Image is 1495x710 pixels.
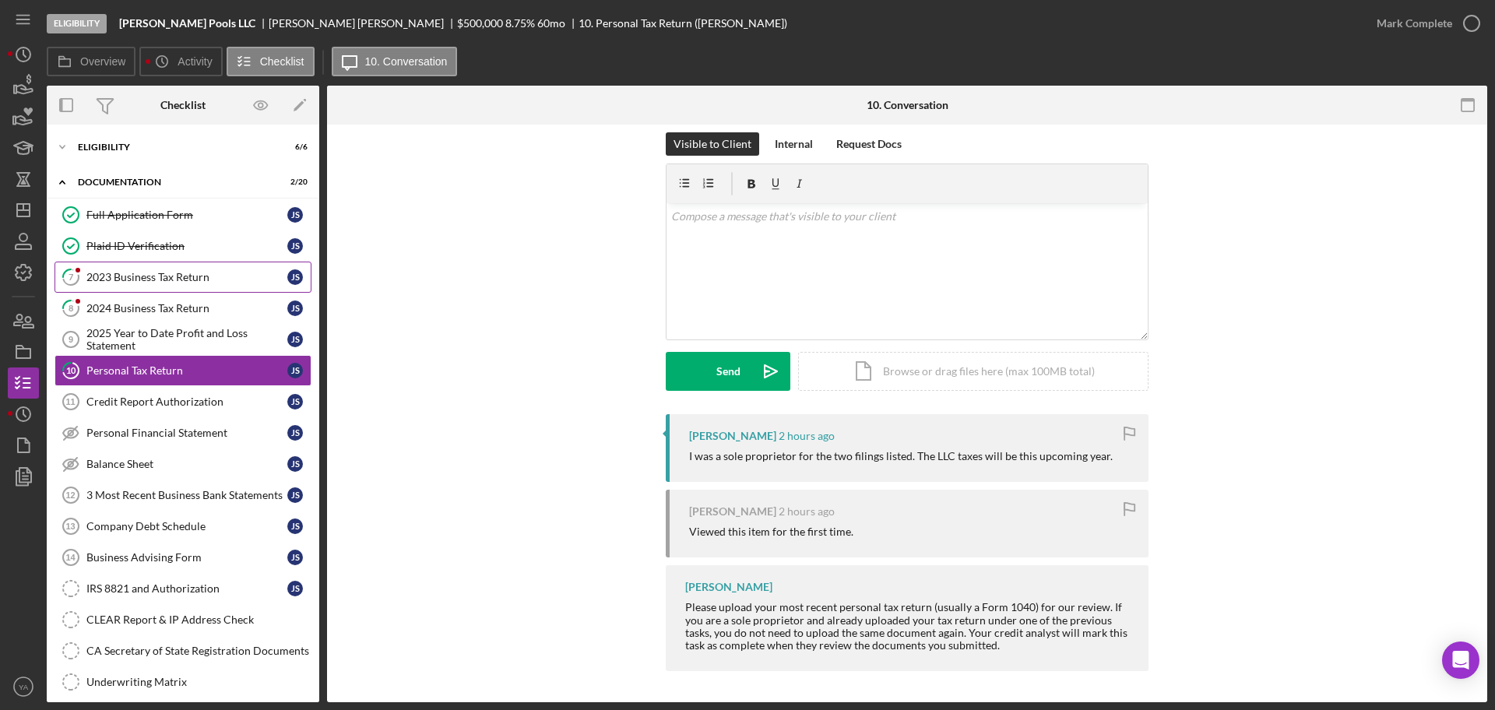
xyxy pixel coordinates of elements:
[287,301,303,316] div: J S
[287,363,303,378] div: J S
[287,456,303,472] div: J S
[689,505,776,518] div: [PERSON_NAME]
[86,676,311,688] div: Underwriting Matrix
[287,425,303,441] div: J S
[1377,8,1452,39] div: Mark Complete
[55,293,311,324] a: 82024 Business Tax ReturnJS
[47,14,107,33] div: Eligibility
[836,132,902,156] div: Request Docs
[828,132,909,156] button: Request Docs
[86,645,311,657] div: CA Secretary of State Registration Documents
[86,427,287,439] div: Personal Financial Statement
[55,417,311,448] a: Personal Financial StatementJS
[280,142,308,152] div: 6 / 6
[55,199,311,230] a: Full Application FormJS
[55,542,311,573] a: 14Business Advising FormJS
[65,490,75,500] tspan: 12
[55,511,311,542] a: 13Company Debt ScheduleJS
[457,16,503,30] span: $500,000
[55,604,311,635] a: CLEAR Report & IP Address Check
[55,480,311,511] a: 123 Most Recent Business Bank StatementsJS
[767,132,821,156] button: Internal
[689,525,853,538] div: Viewed this item for the first time.
[867,99,948,111] div: 10. Conversation
[287,269,303,285] div: J S
[779,505,835,518] time: 2025-10-14 16:06
[86,551,287,564] div: Business Advising Form
[716,352,740,391] div: Send
[55,573,311,604] a: IRS 8821 and AuthorizationJS
[78,177,269,187] div: Documentation
[80,55,125,68] label: Overview
[55,262,311,293] a: 72023 Business Tax ReturnJS
[365,55,448,68] label: 10. Conversation
[86,395,287,408] div: Credit Report Authorization
[66,365,76,375] tspan: 10
[86,458,287,470] div: Balance Sheet
[65,553,76,562] tspan: 14
[269,17,457,30] div: [PERSON_NAME] [PERSON_NAME]
[332,47,458,76] button: 10. Conversation
[86,364,287,377] div: Personal Tax Return
[287,394,303,409] div: J S
[55,386,311,417] a: 11Credit Report AuthorizationJS
[579,17,787,30] div: 10. Personal Tax Return ([PERSON_NAME])
[666,352,790,391] button: Send
[689,450,1113,462] div: I was a sole proprietor for the two filings listed. The LLC taxes will be this upcoming year.
[8,671,39,702] button: YA
[78,142,269,152] div: Eligibility
[685,601,1133,651] div: Please upload your most recent personal tax return (usually a Form 1040) for our review. If you a...
[55,666,311,698] a: Underwriting Matrix
[287,581,303,596] div: J S
[674,132,751,156] div: Visible to Client
[287,487,303,503] div: J S
[505,17,535,30] div: 8.75 %
[55,448,311,480] a: Balance SheetJS
[685,581,772,593] div: [PERSON_NAME]
[86,613,311,626] div: CLEAR Report & IP Address Check
[86,209,287,221] div: Full Application Form
[19,683,29,691] text: YA
[86,582,287,595] div: IRS 8821 and Authorization
[86,520,287,532] div: Company Debt Schedule
[55,355,311,386] a: 10Personal Tax ReturnJS
[69,272,74,282] tspan: 7
[779,430,835,442] time: 2025-10-14 16:07
[666,132,759,156] button: Visible to Client
[55,635,311,666] a: CA Secretary of State Registration Documents
[178,55,212,68] label: Activity
[287,238,303,254] div: J S
[86,271,287,283] div: 2023 Business Tax Return
[65,397,75,406] tspan: 11
[160,99,206,111] div: Checklist
[86,240,287,252] div: Plaid ID Verification
[689,430,776,442] div: [PERSON_NAME]
[69,303,73,313] tspan: 8
[86,489,287,501] div: 3 Most Recent Business Bank Statements
[86,302,287,315] div: 2024 Business Tax Return
[119,17,255,30] b: [PERSON_NAME] Pools LLC
[65,522,75,531] tspan: 13
[139,47,222,76] button: Activity
[55,324,311,355] a: 92025 Year to Date Profit and Loss StatementJS
[537,17,565,30] div: 60 mo
[55,230,311,262] a: Plaid ID VerificationJS
[1361,8,1487,39] button: Mark Complete
[280,177,308,187] div: 2 / 20
[260,55,304,68] label: Checklist
[1442,641,1479,679] div: Open Intercom Messenger
[287,332,303,347] div: J S
[86,327,287,352] div: 2025 Year to Date Profit and Loss Statement
[287,550,303,565] div: J S
[227,47,315,76] button: Checklist
[287,518,303,534] div: J S
[775,132,813,156] div: Internal
[287,207,303,223] div: J S
[69,335,73,344] tspan: 9
[47,47,135,76] button: Overview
